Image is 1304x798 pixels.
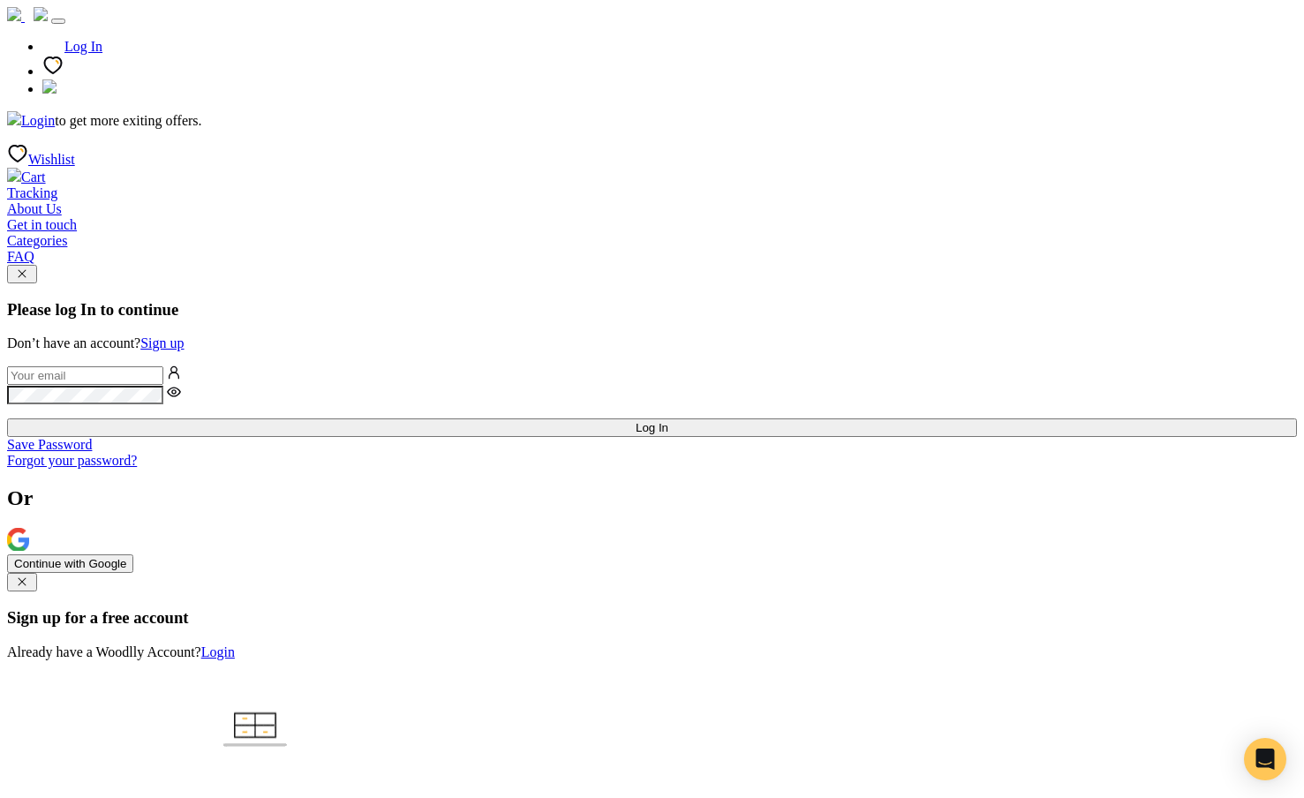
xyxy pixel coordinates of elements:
h3: Sign up for a free account [7,608,1297,628]
label: Save Password [7,437,92,452]
a: Sign up [140,335,184,350]
a: Login [21,113,55,128]
img: 90_Days.svg [7,111,21,125]
img: user.svg [167,365,181,380]
a: Wishlist [7,152,75,167]
span: Or [7,486,33,509]
a: Get in touch [7,217,77,232]
a: Tracking [7,185,57,200]
p: to get more exiting offers. [7,111,1297,129]
img: eye.svg [167,385,181,399]
img: Logo.svg [7,7,21,21]
input: Your email [7,366,163,385]
div: Open Intercom Messenger [1244,738,1286,780]
a: Categories [7,233,67,248]
p: Don’t have an account? [7,335,1297,351]
img: toggle_bar_mobile.svg [34,7,48,21]
a: FAQ [7,249,34,264]
button: Log In [7,418,1297,437]
p: Already have a Woodlly Account? [7,644,1297,660]
a: Forgot your password? [7,453,137,468]
h3: Please log In to continue [7,300,1297,320]
a: Username [7,528,1297,573]
img: wishlist.svg [7,143,28,164]
input: Username [7,554,133,573]
a: Cart [7,169,46,184]
img: login_ggl.svg [7,528,29,551]
img: wishlist.svg [42,55,64,76]
img: cart.svg [7,168,21,182]
img: cart.svg [42,79,57,94]
a: Login [201,644,235,659]
a: About Us [7,201,62,216]
a: Log In [42,39,124,54]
